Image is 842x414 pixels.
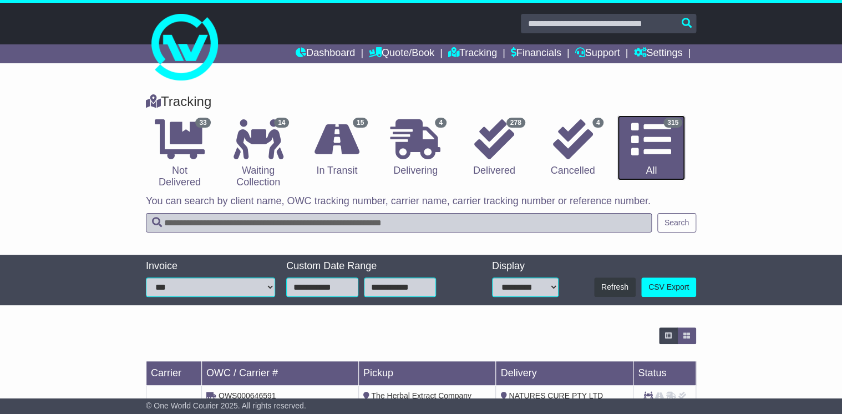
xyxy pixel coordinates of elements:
[369,44,434,63] a: Quote/Book
[146,115,214,193] a: 33 Not Delivered
[202,361,359,386] td: OWC / Carrier #
[633,44,682,63] a: Settings
[460,115,528,181] a: 278 Delivered
[382,115,449,181] a: 4 Delivering
[492,260,559,272] div: Display
[286,260,462,272] div: Custom Date Range
[509,391,603,400] span: NATURES CURE PTY LTD
[195,118,210,128] span: 33
[657,213,696,233] button: Search
[140,94,702,110] div: Tracking
[303,115,371,181] a: 15 In Transit
[592,118,604,128] span: 4
[146,361,202,386] td: Carrier
[146,260,275,272] div: Invoice
[146,401,306,410] span: © One World Courier 2025. All rights reserved.
[663,118,682,128] span: 315
[435,118,447,128] span: 4
[274,118,289,128] span: 14
[506,118,525,128] span: 278
[617,115,685,181] a: 315 All
[496,361,633,386] td: Delivery
[539,115,607,181] a: 4 Cancelled
[219,391,276,400] span: OWS000646591
[641,277,696,297] a: CSV Export
[371,391,471,400] span: The Herbal Extract Company
[633,361,696,386] td: Status
[225,115,292,193] a: 14 Waiting Collection
[358,361,496,386] td: Pickup
[511,44,561,63] a: Financials
[146,195,696,208] p: You can search by client name, OWC tracking number, carrier name, carrier tracking number or refe...
[353,118,368,128] span: 15
[296,44,355,63] a: Dashboard
[575,44,620,63] a: Support
[448,44,497,63] a: Tracking
[594,277,636,297] button: Refresh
